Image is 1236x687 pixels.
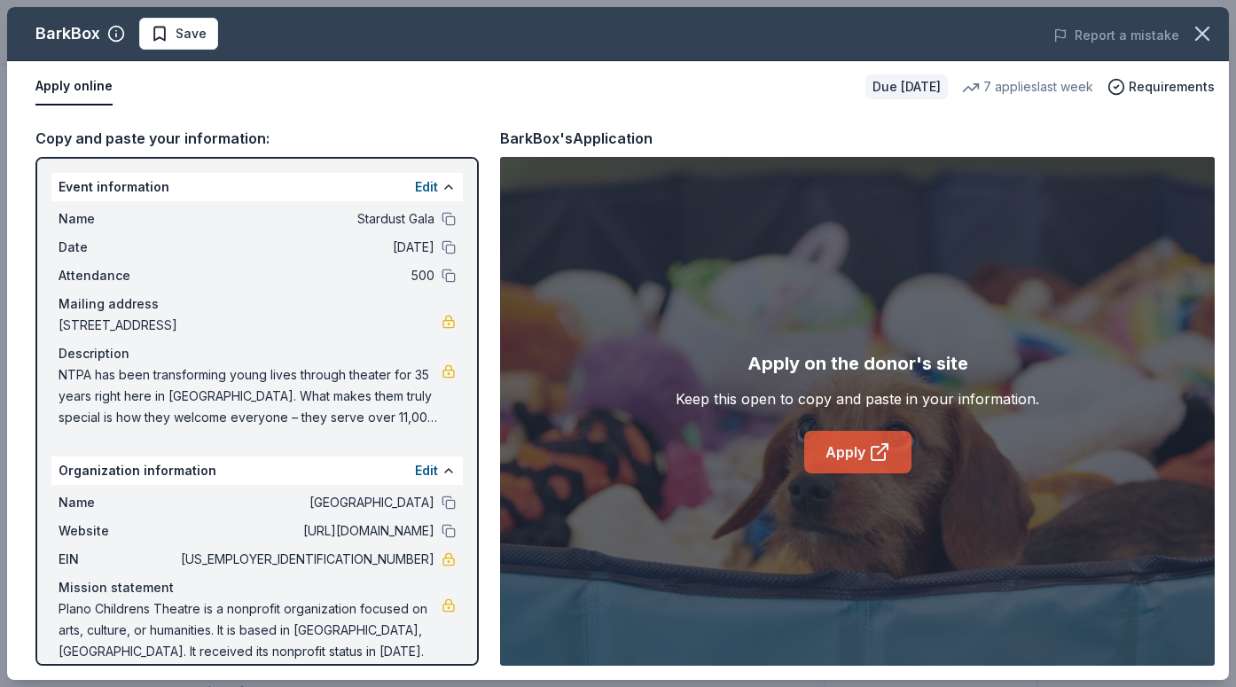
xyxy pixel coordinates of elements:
div: Mailing address [59,293,456,315]
span: EIN [59,549,177,570]
a: Apply [804,431,911,473]
button: Report a mistake [1053,25,1179,46]
div: Event information [51,173,463,201]
div: BarkBox [35,20,100,48]
span: Save [176,23,207,44]
span: [GEOGRAPHIC_DATA] [177,492,434,513]
div: Description [59,343,456,364]
span: NTPA has been transforming young lives through theater for 35 years right here in [GEOGRAPHIC_DAT... [59,364,442,428]
div: Keep this open to copy and paste in your information. [676,388,1039,410]
div: Copy and paste your information: [35,127,479,150]
div: Organization information [51,457,463,485]
span: Attendance [59,265,177,286]
span: Requirements [1129,76,1215,98]
div: Apply on the donor's site [747,349,968,378]
div: Mission statement [59,577,456,598]
span: Website [59,520,177,542]
button: Save [139,18,218,50]
div: 7 applies last week [962,76,1093,98]
button: Edit [415,176,438,198]
span: [DATE] [177,237,434,258]
button: Apply online [35,68,113,105]
span: [US_EMPLOYER_IDENTIFICATION_NUMBER] [177,549,434,570]
button: Edit [415,460,438,481]
span: Date [59,237,177,258]
span: [URL][DOMAIN_NAME] [177,520,434,542]
div: Due [DATE] [865,74,948,99]
span: 500 [177,265,434,286]
span: Name [59,208,177,230]
span: Name [59,492,177,513]
span: Plano Childrens Theatre is a nonprofit organization focused on arts, culture, or humanities. It i... [59,598,442,662]
span: Stardust Gala [177,208,434,230]
span: [STREET_ADDRESS] [59,315,442,336]
div: BarkBox's Application [500,127,653,150]
button: Requirements [1107,76,1215,98]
